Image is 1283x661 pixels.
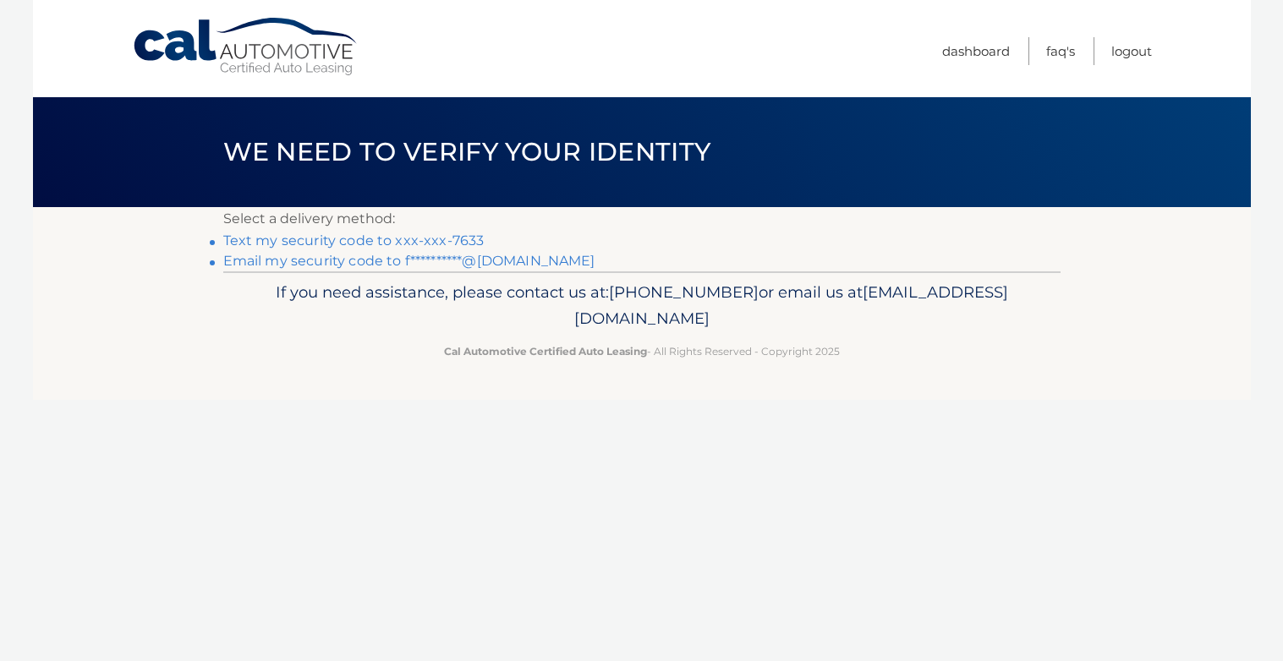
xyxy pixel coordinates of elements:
[1046,37,1075,65] a: FAQ's
[234,342,1050,360] p: - All Rights Reserved - Copyright 2025
[609,282,759,302] span: [PHONE_NUMBER]
[223,232,485,249] a: Text my security code to xxx-xxx-7633
[942,37,1010,65] a: Dashboard
[234,279,1050,333] p: If you need assistance, please contact us at: or email us at
[444,345,647,358] strong: Cal Automotive Certified Auto Leasing
[223,253,595,269] a: Email my security code to f**********@[DOMAIN_NAME]
[223,136,711,167] span: We need to verify your identity
[132,17,360,77] a: Cal Automotive
[223,207,1061,231] p: Select a delivery method:
[1111,37,1152,65] a: Logout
